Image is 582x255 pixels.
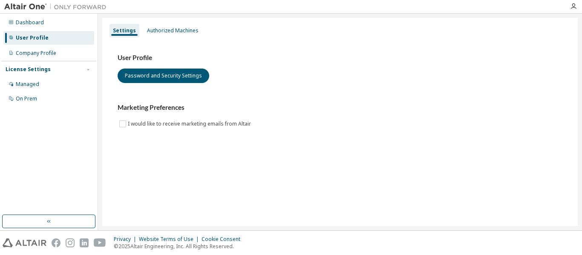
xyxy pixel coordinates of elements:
img: linkedin.svg [80,238,89,247]
div: Settings [113,27,136,34]
img: instagram.svg [66,238,75,247]
div: Managed [16,81,39,88]
div: Cookie Consent [202,236,245,243]
button: Password and Security Settings [118,69,209,83]
img: Altair One [4,3,111,11]
div: Privacy [114,236,139,243]
img: altair_logo.svg [3,238,46,247]
div: Dashboard [16,19,44,26]
div: User Profile [16,34,49,41]
img: youtube.svg [94,238,106,247]
h3: Marketing Preferences [118,103,562,112]
div: License Settings [6,66,51,73]
div: Website Terms of Use [139,236,202,243]
div: On Prem [16,95,37,102]
p: © 2025 Altair Engineering, Inc. All Rights Reserved. [114,243,245,250]
img: facebook.svg [52,238,61,247]
div: Company Profile [16,50,56,57]
h3: User Profile [118,54,562,62]
div: Authorized Machines [147,27,199,34]
label: I would like to receive marketing emails from Altair [128,119,253,129]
